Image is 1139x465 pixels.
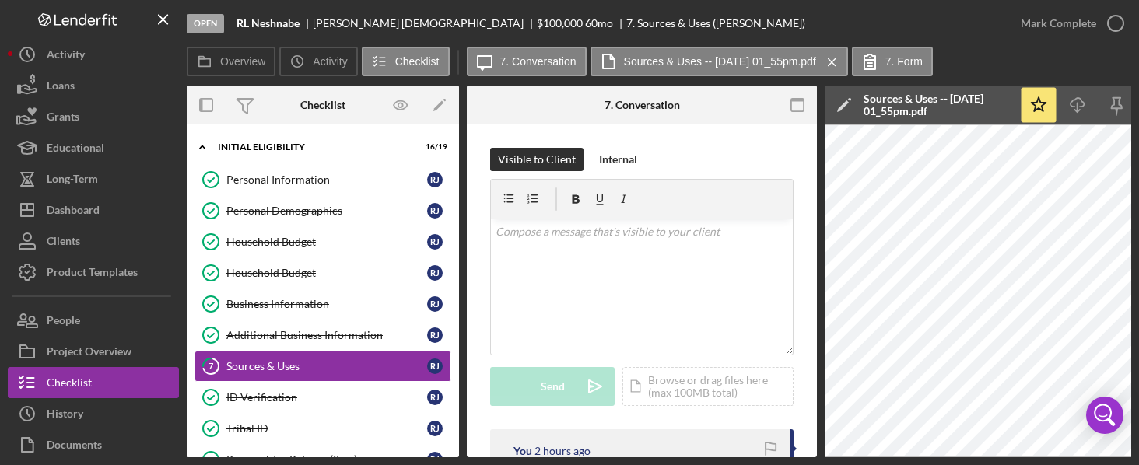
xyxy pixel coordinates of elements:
[537,16,583,30] span: $100,000
[195,288,451,320] a: Business InformationRJ
[300,99,345,111] div: Checklist
[226,267,427,279] div: Household Budget
[427,358,443,374] div: R J
[187,14,224,33] div: Open
[226,329,427,341] div: Additional Business Information
[427,421,443,436] div: R J
[8,257,179,288] button: Product Templates
[500,55,577,68] label: 7. Conversation
[591,47,848,76] button: Sources & Uses -- [DATE] 01_55pm.pdf
[467,47,587,76] button: 7. Conversation
[47,429,102,464] div: Documents
[47,398,83,433] div: History
[313,55,347,68] label: Activity
[427,296,443,312] div: R J
[8,336,179,367] button: Project Overview
[47,101,79,136] div: Grants
[195,382,451,413] a: ID VerificationRJ
[8,163,179,194] button: Long-Term
[8,132,179,163] button: Educational
[195,413,451,444] a: Tribal IDRJ
[591,148,645,171] button: Internal
[195,195,451,226] a: Personal DemographicsRJ
[8,367,179,398] button: Checklist
[47,39,85,74] div: Activity
[490,367,615,406] button: Send
[427,390,443,405] div: R J
[226,391,427,404] div: ID Verification
[195,320,451,351] a: Additional Business InformationRJ
[427,327,443,343] div: R J
[226,422,427,435] div: Tribal ID
[279,47,357,76] button: Activity
[498,148,576,171] div: Visible to Client
[226,173,427,186] div: Personal Information
[513,445,532,457] div: You
[226,298,427,310] div: Business Information
[237,17,300,30] b: RL Neshnabe
[1086,397,1123,434] div: Open Intercom Messenger
[195,226,451,257] a: Household BudgetRJ
[195,164,451,195] a: Personal InformationRJ
[226,360,427,372] div: Sources & Uses
[47,336,131,371] div: Project Overview
[605,99,680,111] div: 7. Conversation
[218,142,408,152] div: Initial Eligibility
[599,148,637,171] div: Internal
[47,194,100,229] div: Dashboard
[534,445,591,457] time: 2025-10-14 18:49
[427,172,443,187] div: R J
[195,351,451,382] a: 7Sources & UsesRJ
[8,70,179,101] button: Loans
[864,93,1011,117] div: Sources & Uses -- [DATE] 01_55pm.pdf
[8,398,179,429] button: History
[47,257,138,292] div: Product Templates
[47,305,80,340] div: People
[8,429,179,460] button: Documents
[8,101,179,132] button: Grants
[395,55,440,68] label: Checklist
[220,55,265,68] label: Overview
[419,142,447,152] div: 16 / 19
[47,226,80,260] div: Clients
[541,367,565,406] div: Send
[427,203,443,219] div: R J
[195,257,451,288] a: Household BudgetRJ
[187,47,275,76] button: Overview
[490,148,584,171] button: Visible to Client
[852,47,933,76] button: 7. Form
[362,47,450,76] button: Checklist
[885,55,923,68] label: 7. Form
[1005,8,1131,39] button: Mark Complete
[313,17,537,30] div: [PERSON_NAME] [DEMOGRAPHIC_DATA]
[427,265,443,281] div: R J
[626,17,805,30] div: 7. Sources & Uses ([PERSON_NAME])
[47,132,104,167] div: Educational
[226,205,427,217] div: Personal Demographics
[1021,8,1096,39] div: Mark Complete
[427,234,443,250] div: R J
[226,236,427,248] div: Household Budget
[8,305,179,336] button: People
[209,361,214,371] tspan: 7
[8,39,179,70] button: Activity
[624,55,816,68] label: Sources & Uses -- [DATE] 01_55pm.pdf
[585,17,613,30] div: 60 mo
[8,226,179,257] button: Clients
[47,367,92,402] div: Checklist
[47,70,75,105] div: Loans
[47,163,98,198] div: Long-Term
[8,194,179,226] button: Dashboard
